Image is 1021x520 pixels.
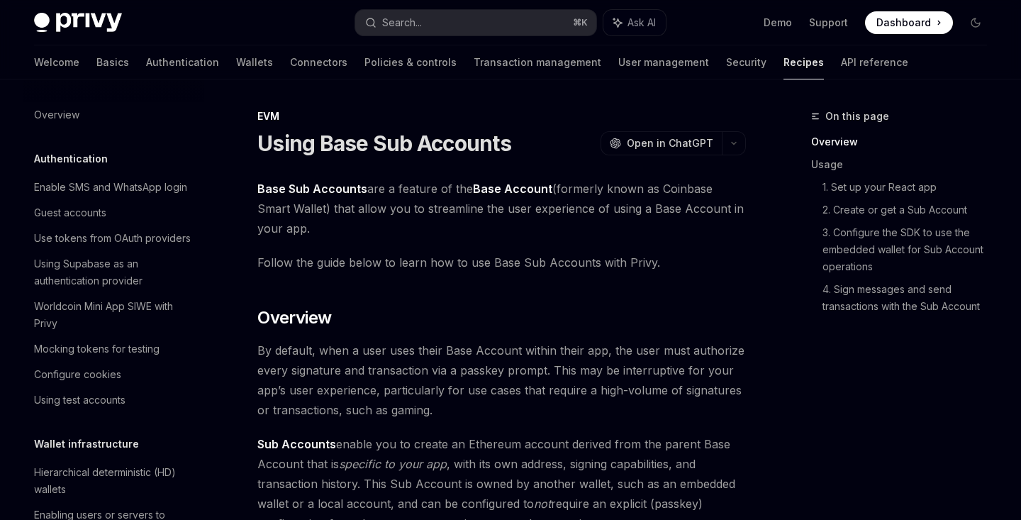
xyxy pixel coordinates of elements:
[355,10,596,35] button: Search...⌘K
[601,131,722,155] button: Open in ChatGPT
[964,11,987,34] button: Toggle dark mode
[34,366,121,383] div: Configure cookies
[257,131,511,156] h1: Using Base Sub Accounts
[474,45,601,79] a: Transaction management
[822,221,998,278] a: 3. Configure the SDK to use the embedded wallet for Sub Account operations
[627,136,713,150] span: Open in ChatGPT
[841,45,908,79] a: API reference
[23,175,204,200] a: Enable SMS and WhatsApp login
[811,131,998,153] a: Overview
[34,464,196,498] div: Hierarchical deterministic (HD) wallets
[34,204,106,221] div: Guest accounts
[783,45,824,79] a: Recipes
[23,294,204,336] a: Worldcoin Mini App SIWE with Privy
[34,436,139,453] h5: Wallet infrastructure
[23,102,204,128] a: Overview
[764,16,792,30] a: Demo
[825,108,889,125] span: On this page
[34,179,187,196] div: Enable SMS and WhatsApp login
[726,45,766,79] a: Security
[473,182,552,197] a: Base Account
[290,45,347,79] a: Connectors
[339,457,447,471] em: specific to your app
[23,362,204,387] a: Configure cookies
[876,16,931,30] span: Dashboard
[34,255,196,289] div: Using Supabase as an authentication provider
[23,387,204,413] a: Using test accounts
[23,460,204,502] a: Hierarchical deterministic (HD) wallets
[257,341,746,420] span: By default, when a user uses their Base Account within their app, the user must authorize every s...
[34,150,108,167] h5: Authentication
[364,45,457,79] a: Policies & controls
[534,497,551,511] em: not
[23,251,204,294] a: Using Supabase as an authentication provider
[603,10,666,35] button: Ask AI
[34,341,160,358] div: Mocking tokens for testing
[382,14,422,31] div: Search...
[34,13,122,33] img: dark logo
[23,336,204,362] a: Mocking tokens for testing
[146,45,219,79] a: Authentication
[34,45,79,79] a: Welcome
[23,226,204,251] a: Use tokens from OAuth providers
[573,17,588,28] span: ⌘ K
[257,306,331,329] span: Overview
[865,11,953,34] a: Dashboard
[809,16,848,30] a: Support
[618,45,709,79] a: User management
[822,278,998,318] a: 4. Sign messages and send transactions with the Sub Account
[34,298,196,332] div: Worldcoin Mini App SIWE with Privy
[236,45,273,79] a: Wallets
[257,253,746,272] span: Follow the guide below to learn how to use Base Sub Accounts with Privy.
[811,153,998,176] a: Usage
[822,176,998,199] a: 1. Set up your React app
[34,230,191,247] div: Use tokens from OAuth providers
[34,106,79,123] div: Overview
[257,437,336,452] a: Sub Accounts
[627,16,656,30] span: Ask AI
[23,200,204,226] a: Guest accounts
[257,182,367,197] a: Base Sub Accounts
[34,392,125,409] div: Using test accounts
[257,109,746,123] div: EVM
[96,45,129,79] a: Basics
[822,199,998,221] a: 2. Create or get a Sub Account
[257,179,746,238] span: are a feature of the (formerly known as Coinbase Smart Wallet) that allow you to streamline the u...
